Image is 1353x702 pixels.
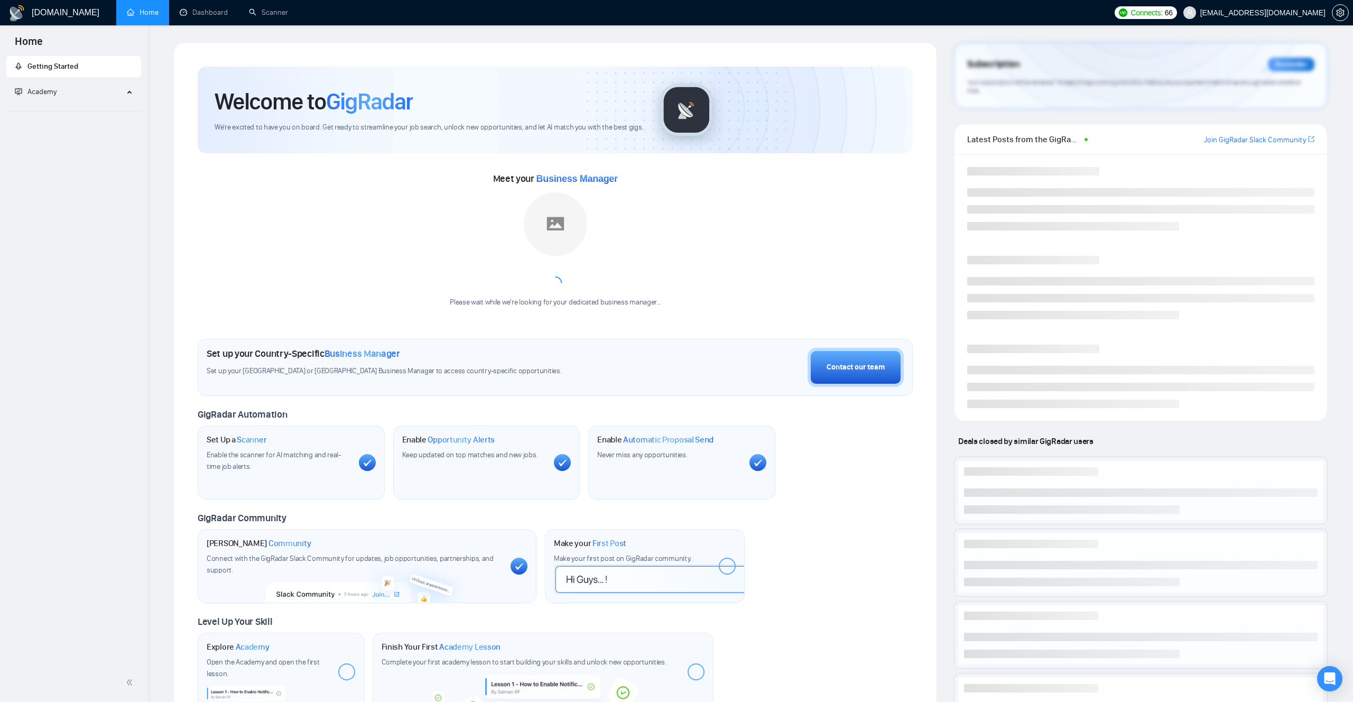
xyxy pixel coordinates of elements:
[126,677,136,688] span: double-left
[402,450,538,459] span: Keep updated on top matches and new jobs.
[207,538,311,549] h1: [PERSON_NAME]
[524,192,587,256] img: placeholder.png
[27,87,57,96] span: Academy
[554,554,691,563] span: Make your first post on GigRadar community.
[382,658,666,667] span: Complete your first academy lesson to start building your skills and unlock new opportunities.
[1317,666,1342,691] div: Open Intercom Messenger
[827,362,885,373] div: Contact our team
[554,538,626,549] h1: Make your
[326,87,413,116] span: GigRadar
[8,5,25,22] img: logo
[1165,7,1173,19] span: 66
[27,62,78,71] span: Getting Started
[266,555,468,603] img: slackcommunity-bg.png
[207,554,494,575] span: Connect with the GigRadar Slack Community for updates, job opportunities, partnerships, and support.
[198,409,287,420] span: GigRadar Automation
[236,642,270,652] span: Academy
[215,87,413,116] h1: Welcome to
[198,616,272,627] span: Level Up Your Skill
[967,78,1300,95] span: Your subscription will be renewed. To keep things running smoothly, make sure your payment method...
[443,298,667,308] div: Please wait while we're looking for your dedicated business manager...
[207,348,400,359] h1: Set up your Country-Specific
[268,538,311,549] span: Community
[439,642,501,652] span: Academy Lesson
[402,435,495,445] h1: Enable
[180,8,228,17] a: dashboardDashboard
[207,642,270,652] h1: Explore
[215,123,643,133] span: We're excited to have you on board. Get ready to streamline your job search, unlock new opportuni...
[1308,134,1314,144] a: export
[207,450,341,471] span: Enable the scanner for AI matching and real-time job alerts.
[660,84,713,136] img: gigradar-logo.png
[954,432,1097,450] span: Deals closed by similar GigRadar users
[1332,8,1349,17] a: setting
[325,348,400,359] span: Business Manager
[1332,4,1349,21] button: setting
[1130,7,1162,19] span: Connects:
[549,276,562,289] span: loading
[597,435,713,445] h1: Enable
[428,435,495,445] span: Opportunity Alerts
[237,435,266,445] span: Scanner
[623,435,713,445] span: Automatic Proposal Send
[597,450,687,459] span: Never miss any opportunities.
[6,107,141,114] li: Academy Homepage
[127,8,159,17] a: homeHome
[1268,58,1314,71] div: Reminder
[207,658,320,678] span: Open the Academy and open the first lesson.
[6,34,51,56] span: Home
[249,8,288,17] a: searchScanner
[6,56,141,77] li: Getting Started
[1332,8,1348,17] span: setting
[15,88,22,95] span: fund-projection-screen
[1119,8,1127,17] img: upwork-logo.png
[382,642,501,652] h1: Finish Your First
[207,366,625,376] span: Set up your [GEOGRAPHIC_DATA] or [GEOGRAPHIC_DATA] Business Manager to access country-specific op...
[493,173,618,184] span: Meet your
[967,56,1020,73] span: Subscription
[536,173,618,184] span: Business Manager
[1186,9,1193,16] span: user
[198,512,286,524] span: GigRadar Community
[808,348,904,387] button: Contact our team
[592,538,626,549] span: First Post
[15,62,22,70] span: rocket
[15,87,57,96] span: Academy
[967,133,1081,146] span: Latest Posts from the GigRadar Community
[1204,134,1306,146] a: Join GigRadar Slack Community
[207,435,266,445] h1: Set Up a
[1308,135,1314,143] span: export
